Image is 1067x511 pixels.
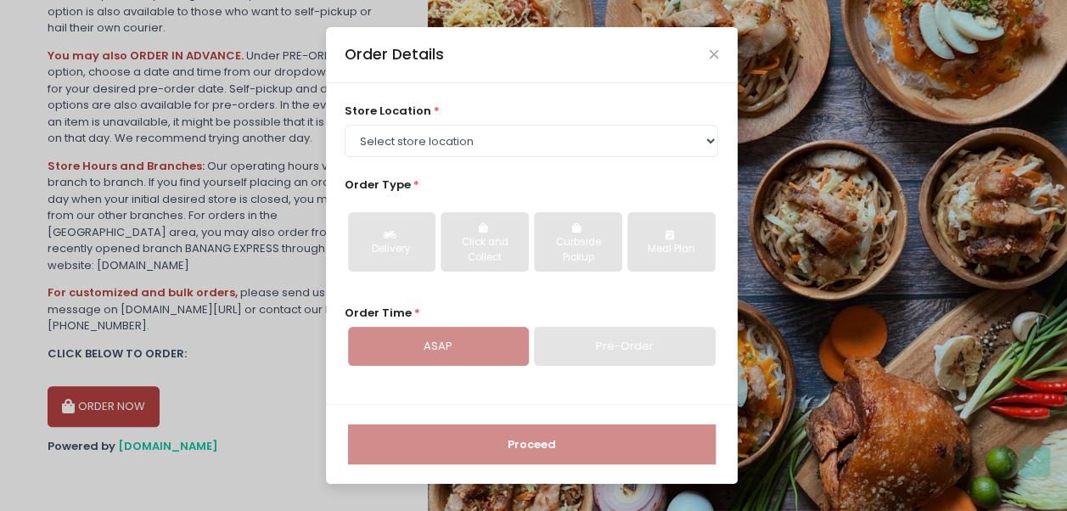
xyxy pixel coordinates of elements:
[345,43,444,65] div: Order Details
[546,235,609,265] div: Curbside Pickup
[345,305,412,321] span: Order Time
[627,212,715,272] button: Meal Plan
[534,212,621,272] button: Curbside Pickup
[441,212,528,272] button: Click and Collect
[348,424,716,465] button: Proceed
[360,242,424,257] div: Delivery
[345,103,431,119] span: store location
[710,50,718,59] button: Close
[639,242,703,257] div: Meal Plan
[345,177,411,193] span: Order Type
[452,235,516,265] div: Click and Collect
[348,212,435,272] button: Delivery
